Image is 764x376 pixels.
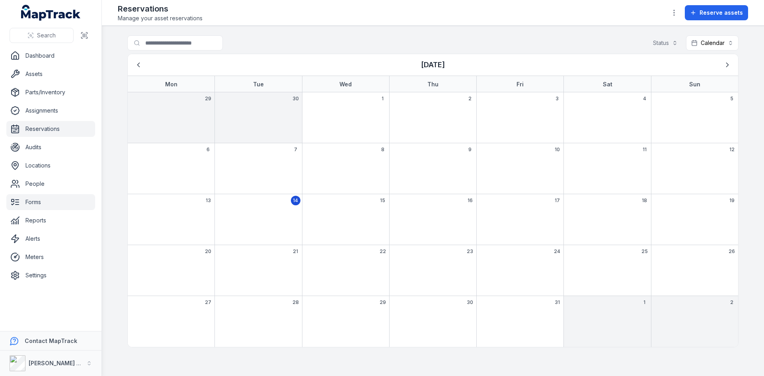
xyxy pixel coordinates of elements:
[6,158,95,173] a: Locations
[641,248,648,255] span: 25
[6,84,95,100] a: Parts/Inventory
[686,35,739,51] button: Calendar
[555,197,560,204] span: 17
[29,360,131,366] strong: [PERSON_NAME] Asset Maintenance
[380,248,386,255] span: 22
[468,197,473,204] span: 16
[467,299,473,306] span: 30
[729,146,735,153] span: 12
[468,95,472,102] span: 2
[293,197,298,204] span: 14
[293,248,298,255] span: 21
[730,299,733,306] span: 2
[730,95,733,102] span: 5
[6,249,95,265] a: Meters
[643,146,647,153] span: 11
[6,139,95,155] a: Audits
[685,5,748,20] button: Reserve assets
[6,48,95,64] a: Dashboard
[253,81,264,88] strong: Tue
[128,54,738,347] div: October 2025
[339,81,352,88] strong: Wed
[516,81,524,88] strong: Fri
[205,299,211,306] span: 27
[292,299,299,306] span: 28
[6,103,95,119] a: Assignments
[25,337,77,344] strong: Contact MapTrack
[6,194,95,210] a: Forms
[380,299,386,306] span: 29
[421,59,445,70] h3: [DATE]
[720,57,735,72] button: Next
[6,176,95,192] a: People
[6,267,95,283] a: Settings
[555,146,560,153] span: 10
[10,28,74,43] button: Search
[165,81,177,88] strong: Mon
[700,9,743,17] span: Reserve assets
[643,299,645,306] span: 1
[467,248,473,255] span: 23
[6,212,95,228] a: Reports
[729,248,735,255] span: 26
[554,248,560,255] span: 24
[21,5,81,21] a: MapTrack
[205,248,211,255] span: 20
[382,95,384,102] span: 1
[207,146,210,153] span: 6
[648,35,683,51] button: Status
[6,121,95,137] a: Reservations
[205,95,211,102] span: 29
[6,66,95,82] a: Assets
[292,95,299,102] span: 30
[118,14,203,22] span: Manage your asset reservations
[689,81,700,88] strong: Sun
[642,197,647,204] span: 18
[294,146,297,153] span: 7
[555,95,559,102] span: 3
[37,31,56,39] span: Search
[131,57,146,72] button: Previous
[468,146,472,153] span: 9
[603,81,612,88] strong: Sat
[6,231,95,247] a: Alerts
[118,3,203,14] h2: Reservations
[555,299,560,306] span: 31
[206,197,211,204] span: 13
[643,95,646,102] span: 4
[427,81,439,88] strong: Thu
[729,197,735,204] span: 19
[380,197,385,204] span: 15
[381,146,384,153] span: 8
